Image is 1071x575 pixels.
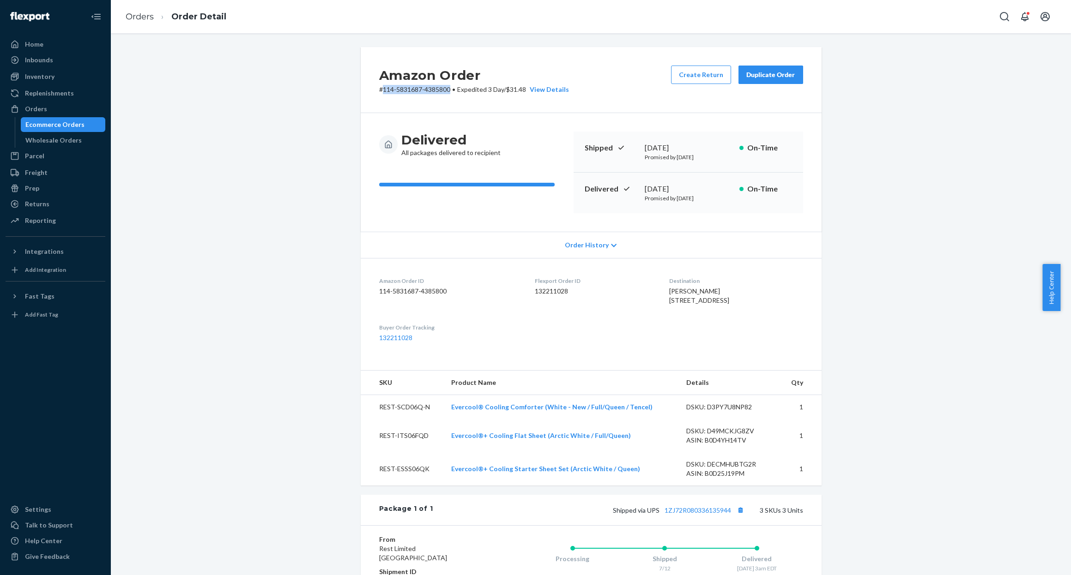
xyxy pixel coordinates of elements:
[25,151,44,161] div: Parcel
[669,277,803,285] dt: Destination
[6,213,105,228] a: Reporting
[25,120,85,129] div: Ecommerce Orders
[444,371,679,395] th: Product Name
[645,194,732,202] p: Promised by [DATE]
[25,536,62,545] div: Help Center
[87,7,105,26] button: Close Navigation
[25,552,70,561] div: Give Feedback
[746,70,795,79] div: Duplicate Order
[25,247,64,256] div: Integrations
[25,505,51,514] div: Settings
[6,502,105,517] a: Settings
[21,133,106,148] a: Wholesale Orders
[686,436,773,445] div: ASIN: B0D4YH14TV
[379,504,433,516] div: Package 1 of 1
[669,287,729,304] span: [PERSON_NAME] [STREET_ADDRESS]
[401,132,501,157] div: All packages delivered to recipient
[379,323,520,331] dt: Buyer Order Tracking
[25,40,43,49] div: Home
[379,334,412,341] a: 132211028
[686,460,773,469] div: DSKU: DECMHUBTG2R
[21,117,106,132] a: Ecommerce Orders
[747,143,792,153] p: On-Time
[526,85,569,94] button: View Details
[126,12,154,22] a: Orders
[379,85,569,94] p: # 114-5831687-4385800 / $31.48
[451,403,653,411] a: Evercool® Cooling Comforter (White - New / Full/Queen / Tencel)
[526,554,619,563] div: Processing
[618,564,711,572] div: 7/12
[361,395,444,419] td: REST-SCD06Q-N
[686,426,773,436] div: DSKU: D49MCKJG8ZV
[379,287,520,296] dd: 114-5831687-4385800
[379,535,490,544] dt: From
[1042,264,1060,311] button: Help Center
[361,452,444,485] td: REST-ESSS06QK
[25,521,73,530] div: Talk to Support
[645,184,732,194] div: [DATE]
[25,89,74,98] div: Replenishments
[995,7,1014,26] button: Open Search Box
[6,149,105,163] a: Parcel
[780,452,821,485] td: 1
[379,545,447,562] span: Rest Limited [GEOGRAPHIC_DATA]
[25,292,54,301] div: Fast Tags
[618,554,711,563] div: Shipped
[25,104,47,114] div: Orders
[361,371,444,395] th: SKU
[457,85,504,93] span: Expedited 3 Day
[6,549,105,564] button: Give Feedback
[25,216,56,225] div: Reporting
[645,143,732,153] div: [DATE]
[6,102,105,116] a: Orders
[6,244,105,259] button: Integrations
[1036,7,1054,26] button: Open account menu
[585,143,637,153] p: Shipped
[6,69,105,84] a: Inventory
[6,86,105,101] a: Replenishments
[25,136,82,145] div: Wholesale Orders
[379,277,520,285] dt: Amazon Order ID
[25,72,54,81] div: Inventory
[6,165,105,180] a: Freight
[565,240,609,250] span: Order History
[6,518,105,533] a: Talk to Support
[738,66,803,84] button: Duplicate Order
[6,263,105,277] a: Add Integration
[401,132,501,148] h3: Delivered
[6,197,105,211] a: Returns
[535,287,654,296] dd: 132211028
[25,266,66,274] div: Add Integration
[25,184,39,193] div: Prep
[780,371,821,395] th: Qty
[1016,7,1034,26] button: Open notifications
[25,168,48,177] div: Freight
[671,66,731,84] button: Create Return
[711,564,803,572] div: [DATE] 3am EDT
[645,153,732,161] p: Promised by [DATE]
[451,465,640,473] a: Evercool®+ Cooling Starter Sheet Set (Arctic White / Queen)
[379,66,569,85] h2: Amazon Order
[452,85,455,93] span: •
[451,431,631,439] a: Evercool®+ Cooling Flat Sheet (Arctic White / Full/Queen)
[361,419,444,452] td: REST-ITS06FQD
[6,533,105,548] a: Help Center
[6,307,105,322] a: Add Fast Tag
[10,12,49,21] img: Flexport logo
[6,53,105,67] a: Inbounds
[6,289,105,304] button: Fast Tags
[25,199,49,209] div: Returns
[613,506,747,514] span: Shipped via UPS
[780,419,821,452] td: 1
[118,3,234,30] ol: breadcrumbs
[679,371,781,395] th: Details
[171,12,226,22] a: Order Detail
[535,277,654,285] dt: Flexport Order ID
[686,402,773,412] div: DSKU: D3PY7U8NP82
[747,184,792,194] p: On-Time
[6,37,105,52] a: Home
[585,184,637,194] p: Delivered
[735,504,747,516] button: Copy tracking number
